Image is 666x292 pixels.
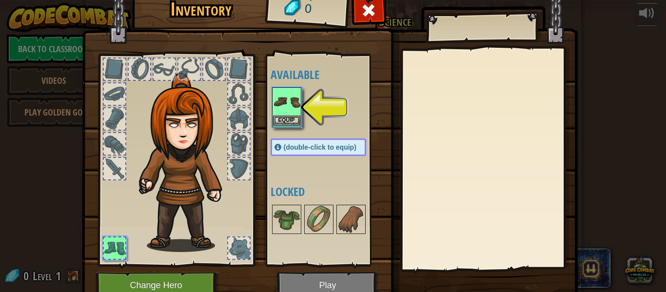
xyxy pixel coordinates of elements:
[305,206,333,233] img: portrait.png
[135,73,239,252] img: hair_f2.png
[284,143,356,151] span: (double-click to equip)
[271,68,386,81] h4: Available
[273,88,300,116] img: portrait.png
[273,206,300,233] img: portrait.png
[271,185,386,198] h4: Locked
[273,116,300,126] button: Equip
[337,206,365,233] img: portrait.png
